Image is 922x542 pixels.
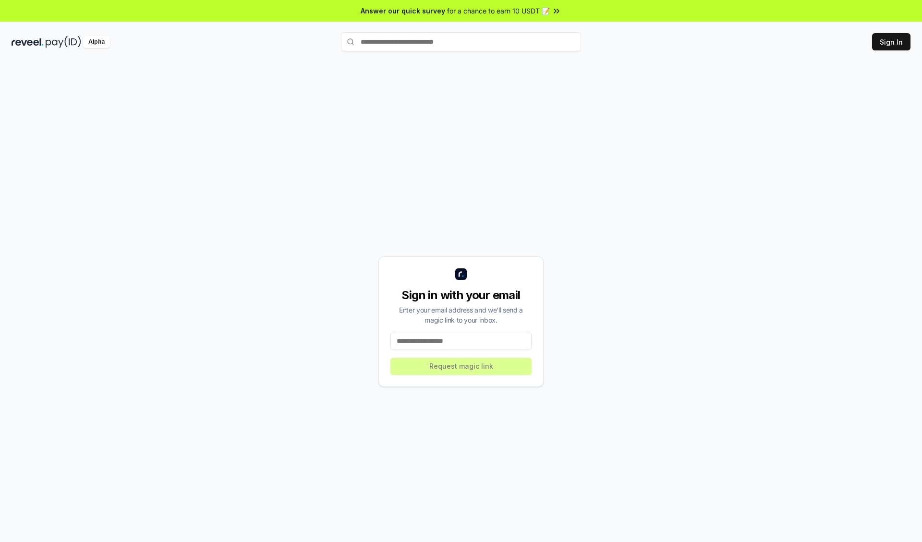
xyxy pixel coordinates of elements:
span: for a chance to earn 10 USDT 📝 [447,6,550,16]
img: pay_id [46,36,81,48]
span: Answer our quick survey [361,6,445,16]
img: logo_small [455,268,467,280]
button: Sign In [872,33,910,50]
img: reveel_dark [12,36,44,48]
div: Enter your email address and we’ll send a magic link to your inbox. [390,305,532,325]
div: Alpha [83,36,110,48]
div: Sign in with your email [390,288,532,303]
